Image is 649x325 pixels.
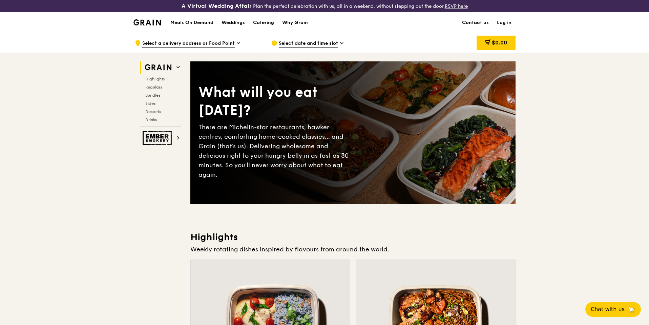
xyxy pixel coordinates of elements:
a: GrainGrain [133,12,161,32]
img: Grain [133,19,161,25]
span: Highlights [145,77,165,81]
div: Weekly rotating dishes inspired by flavours from around the world. [190,245,516,254]
a: Contact us [458,13,493,33]
div: Why Grain [282,13,308,33]
span: Select a delivery address or Food Point [142,40,235,47]
span: $0.00 [492,39,507,46]
div: Catering [253,13,274,33]
img: Grain web logo [143,61,174,74]
button: Chat with us🦙 [585,302,641,317]
div: Plan the perfect celebration with us, all in a weekend, without stepping out the door. [129,3,520,9]
span: Desserts [145,109,161,114]
span: Bundles [145,93,160,98]
h3: A Virtual Wedding Affair [182,3,252,9]
a: Why Grain [278,13,312,33]
span: Sides [145,101,155,106]
a: Catering [249,13,278,33]
div: Weddings [222,13,245,33]
img: Ember Smokery web logo [143,131,174,145]
span: Chat with us [591,305,625,313]
span: Select date and time slot [279,40,338,47]
div: What will you eat [DATE]? [198,83,353,120]
a: Weddings [217,13,249,33]
h1: Meals On Demand [170,19,213,26]
span: Drinks [145,117,157,122]
h3: Highlights [190,231,516,243]
a: Log in [493,13,516,33]
span: Regulars [145,85,162,90]
a: RSVP here [445,3,468,9]
span: 🦙 [627,305,635,313]
div: There are Michelin-star restaurants, hawker centres, comforting home-cooked classics… and Grain (... [198,122,353,179]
